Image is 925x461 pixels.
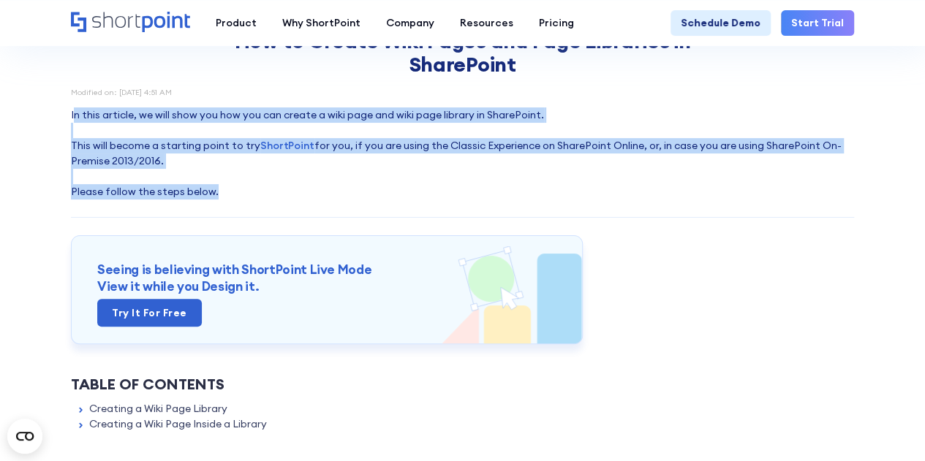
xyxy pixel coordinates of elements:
a: Company [373,10,447,36]
a: Schedule Demo [671,10,771,36]
a: Resources [447,10,526,36]
div: Modified on: [DATE] 4:51 AM [71,88,854,96]
a: Start Trial [781,10,854,36]
div: Resources [460,15,513,31]
a: Product [203,10,269,36]
a: Pricing [526,10,586,36]
a: Why ShortPoint [269,10,373,36]
a: Home [71,12,190,34]
div: Widget de chat [852,391,925,461]
a: ShortPoint [260,139,314,152]
a: Try it for free [97,299,202,327]
button: Open CMP widget [7,419,42,454]
iframe: Chat Widget [852,391,925,461]
a: Creating a Wiki Page Library [89,401,227,416]
a: Creating a Wiki Page Inside a Library [89,416,267,432]
div: Table of Contents [71,373,854,395]
h3: Seeing is believing with ShortPoint Live Mode View it while you Design it. [97,262,556,295]
div: Product [216,15,257,31]
div: Pricing [539,15,574,31]
h1: How to Create Wiki Pages and Page Libraries in SharePoint [189,29,737,77]
div: Company [386,15,434,31]
p: In this article, we will show you how you can create a wiki page and wiki page library in SharePo... [71,107,854,199]
div: Why ShortPoint [282,15,360,31]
